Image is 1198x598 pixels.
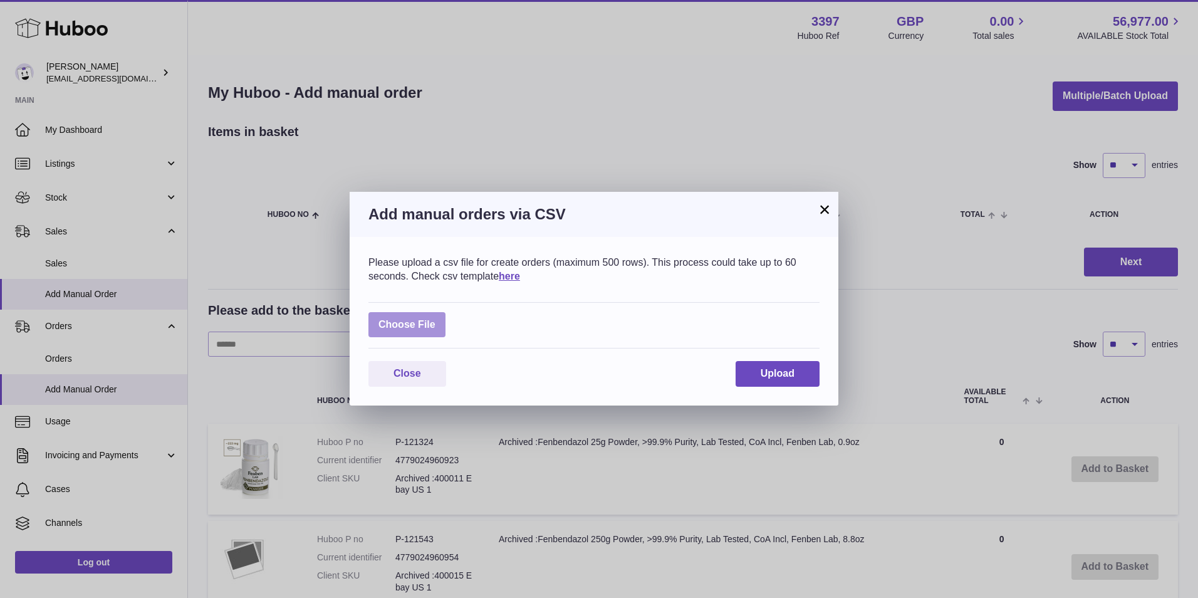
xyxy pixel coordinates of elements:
div: Please upload a csv file for create orders (maximum 500 rows). This process could take up to 60 s... [368,256,820,283]
a: here [499,271,520,281]
button: Close [368,361,446,387]
h3: Add manual orders via CSV [368,204,820,224]
button: × [817,202,832,217]
span: Choose File [368,312,445,338]
button: Upload [736,361,820,387]
span: Close [393,368,421,379]
span: Upload [761,368,794,379]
